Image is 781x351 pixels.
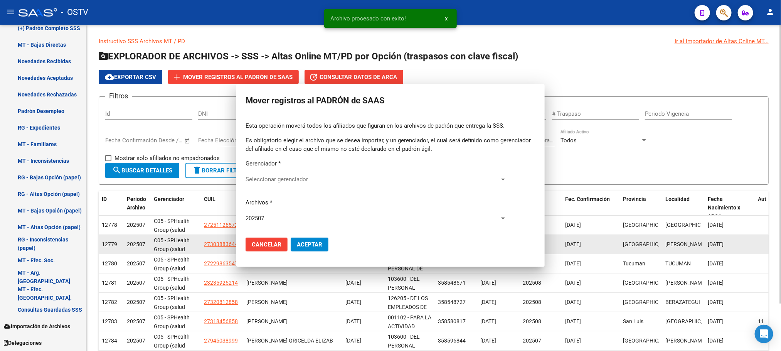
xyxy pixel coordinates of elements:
[127,318,145,324] span: 202507
[198,137,229,144] input: Fecha inicio
[102,196,107,202] span: ID
[345,278,382,287] div: [DATE]
[623,260,645,267] span: Tucuman
[665,260,691,267] span: TUCUMAN
[154,218,190,242] span: C05 - SPHealth Group (salud plena)
[662,191,705,225] datatable-header-cell: Localidad
[755,325,773,343] div: Open Intercom Messenger
[665,280,707,286] span: [PERSON_NAME]
[309,73,318,82] mat-icon: update
[246,238,288,251] button: Cancelar
[246,176,500,183] span: Seleccionar gerenciador
[758,318,764,324] span: 11
[320,74,397,81] span: Consultar datos de ARCA
[102,337,117,344] span: 12784
[705,191,755,225] datatable-header-cell: Fecha Nacimiento x ARCA
[665,318,717,324] span: [GEOGRAPHIC_DATA]
[151,191,201,225] datatable-header-cell: Gerenciador
[154,295,190,319] span: C05 - SPHealth Group (salud plena)
[246,93,535,108] h2: Mover registros al PADRÓN de SAAS
[154,314,190,338] span: C05 - SPHealth Group (salud plena)
[127,196,146,211] span: Período Archivo
[665,337,707,344] span: [PERSON_NAME]
[708,196,740,220] span: Fecha Nacimiento x ARCA
[154,276,190,300] span: C05 - SPHealth Group (salud plena)
[523,299,541,305] span: 202508
[246,280,288,286] span: [PERSON_NAME]
[480,318,496,324] span: [DATE]
[127,280,145,286] span: 202507
[102,241,117,247] span: 12779
[102,299,117,305] span: 12782
[708,260,724,267] span: [DATE]
[183,137,192,145] button: Open calendar
[438,280,466,286] span: 358548571
[99,38,185,45] a: Instructivo SSS Archivos MT / PD
[201,191,243,225] datatable-header-cell: CUIL
[112,165,121,175] mat-icon: search
[102,222,117,228] span: 12778
[105,74,156,81] span: Exportar CSV
[623,241,675,247] span: [GEOGRAPHIC_DATA]
[755,191,778,225] datatable-header-cell: Aut
[246,337,333,344] span: [PERSON_NAME] GRICELDA ELIZAB
[623,196,646,202] span: Provincia
[102,260,117,267] span: 12780
[99,51,518,62] span: EXPLORADOR DE ARCHIVOS -> SSS -> Altas Online MT/PD por Opción (traspasos con clave fiscal)
[665,241,707,247] span: [PERSON_NAME]
[523,318,541,324] span: 202508
[102,280,117,286] span: 12781
[127,241,145,247] span: 202507
[623,280,675,286] span: [GEOGRAPHIC_DATA]
[565,299,581,305] span: [DATE]
[204,260,238,267] span: 27229863547
[562,191,620,225] datatable-header-cell: Fec. Confirmación
[6,7,15,17] mat-icon: menu
[204,222,238,228] span: 27251126572
[565,241,581,247] span: [DATE]
[246,318,288,324] span: [PERSON_NAME]
[204,241,238,247] span: 27303883644
[623,318,643,324] span: San Luis
[204,280,238,286] span: 23235925214
[124,191,151,225] datatable-header-cell: Período Archivo
[438,337,466,344] span: 358596844
[708,280,724,286] span: [DATE]
[388,276,425,317] span: 103600 - DEL PERSONAL AUXILIAR DE CASAS PARTICULARES
[204,196,215,202] span: CUIL
[61,4,88,21] span: - OSTV
[4,339,42,348] span: Delegaciones
[480,280,496,286] span: [DATE]
[291,238,328,251] button: Aceptar
[565,337,581,344] span: [DATE]
[204,337,238,344] span: 27945038999
[172,73,182,82] mat-icon: add
[246,299,288,305] span: [PERSON_NAME]
[623,299,675,305] span: [GEOGRAPHIC_DATA]
[665,222,717,228] span: [GEOGRAPHIC_DATA]
[4,322,70,331] span: Importación de Archivos
[345,298,382,307] div: [DATE]
[204,299,238,305] span: 27320812858
[154,256,190,280] span: C05 - SPHealth Group (salud plena)
[665,196,690,202] span: Localidad
[445,15,448,22] span: x
[523,280,541,286] span: 202508
[246,121,535,130] p: Esta operación moverá todos los afiliados que figuran en los archivos de padrón que entrega la SSS.
[183,74,293,81] span: Mover registros al PADRÓN de SAAS
[127,222,145,228] span: 202507
[127,337,145,344] span: 202507
[105,137,136,144] input: Fecha inicio
[565,222,581,228] span: [DATE]
[565,196,610,202] span: Fec. Confirmación
[246,215,264,222] span: 202507
[246,198,535,207] p: Archivos *
[246,159,535,168] p: Gerenciador *
[204,318,238,324] span: 27318456858
[565,280,581,286] span: [DATE]
[388,314,431,338] span: 001102 - PARA LA ACTIVIDAD DOCENTE
[480,337,496,344] span: [DATE]
[105,72,114,81] mat-icon: cloud_download
[708,299,724,305] span: [DATE]
[523,337,541,344] span: 202507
